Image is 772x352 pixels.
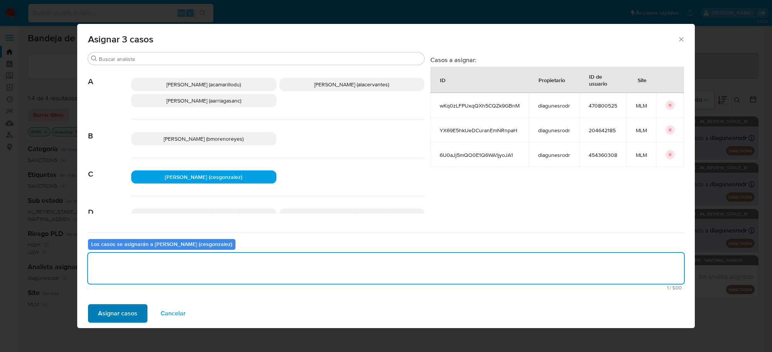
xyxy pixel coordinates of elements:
span: MLM [636,102,647,109]
button: icon-button [665,150,675,159]
div: [PERSON_NAME] (cesgonzalez) [131,170,276,184]
div: Propietario [529,71,574,89]
div: [PERSON_NAME] (dlagunesrodr) [279,209,425,222]
div: Site [628,71,656,89]
span: [PERSON_NAME] (dlagunesrodr) [313,211,390,219]
span: 204642185 [589,127,617,134]
button: Buscar [91,56,97,62]
button: Asignar casos [88,304,147,323]
button: Cancelar [151,304,196,323]
span: 454360308 [589,152,617,158]
h3: Casos a asignar: [430,56,684,64]
span: Máximo 500 caracteres [90,285,682,290]
span: dlagunesrodr [538,152,570,158]
input: Buscar analista [99,56,421,62]
span: wKq0zLFPUxqQXh5CQZk9GBnM [440,102,520,109]
button: icon-button [665,125,675,135]
span: MLM [636,152,647,158]
span: [PERSON_NAME] (aarriagasanc) [166,97,241,104]
span: Asignar 3 casos [88,35,677,44]
div: [PERSON_NAME] (dgoicochea) [131,209,276,222]
div: [PERSON_NAME] (aarriagasanc) [131,94,276,107]
span: [PERSON_NAME] (alacervantes) [314,81,389,88]
span: D [88,196,131,217]
div: [PERSON_NAME] (bmorenoreyes) [131,132,276,145]
span: 6U0aJj5mQO0E1Q6WA1jyoJA1 [440,152,520,158]
button: Cerrar ventana [677,35,684,42]
span: Asignar casos [98,305,137,322]
span: dlagunesrodr [538,127,570,134]
span: 470800525 [589,102,617,109]
span: dlagunesrodr [538,102,570,109]
span: [PERSON_NAME] (bmorenoreyes) [164,135,244,143]
div: [PERSON_NAME] (alacervantes) [279,78,425,91]
button: icon-button [665,101,675,110]
b: Los casos se asignarán a [PERSON_NAME] (cesgonzalez) [91,240,232,248]
span: C [88,158,131,179]
span: B [88,120,131,141]
div: assign-modal [77,24,695,328]
div: ID de usuario [580,67,626,93]
span: YX69E5hkUeDCuranEmNRnpaH [440,127,520,134]
div: ID [431,71,455,89]
span: A [88,66,131,86]
span: [PERSON_NAME] (acamarillodu) [166,81,241,88]
span: MLM [636,127,647,134]
span: [PERSON_NAME] (cesgonzalez) [165,173,242,181]
span: Cancelar [161,305,186,322]
div: [PERSON_NAME] (acamarillodu) [131,78,276,91]
span: [PERSON_NAME] (dgoicochea) [168,211,240,219]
